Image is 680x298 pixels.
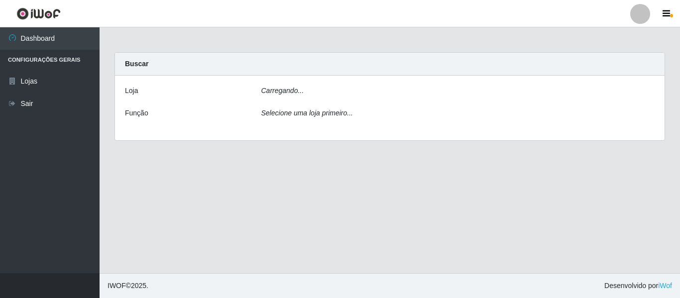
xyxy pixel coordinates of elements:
[125,86,138,96] label: Loja
[125,108,148,118] label: Função
[16,7,61,20] img: CoreUI Logo
[604,281,672,291] span: Desenvolvido por
[658,282,672,290] a: iWof
[108,281,148,291] span: © 2025 .
[108,282,126,290] span: IWOF
[125,60,148,68] strong: Buscar
[261,87,304,95] i: Carregando...
[261,109,353,117] i: Selecione uma loja primeiro...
